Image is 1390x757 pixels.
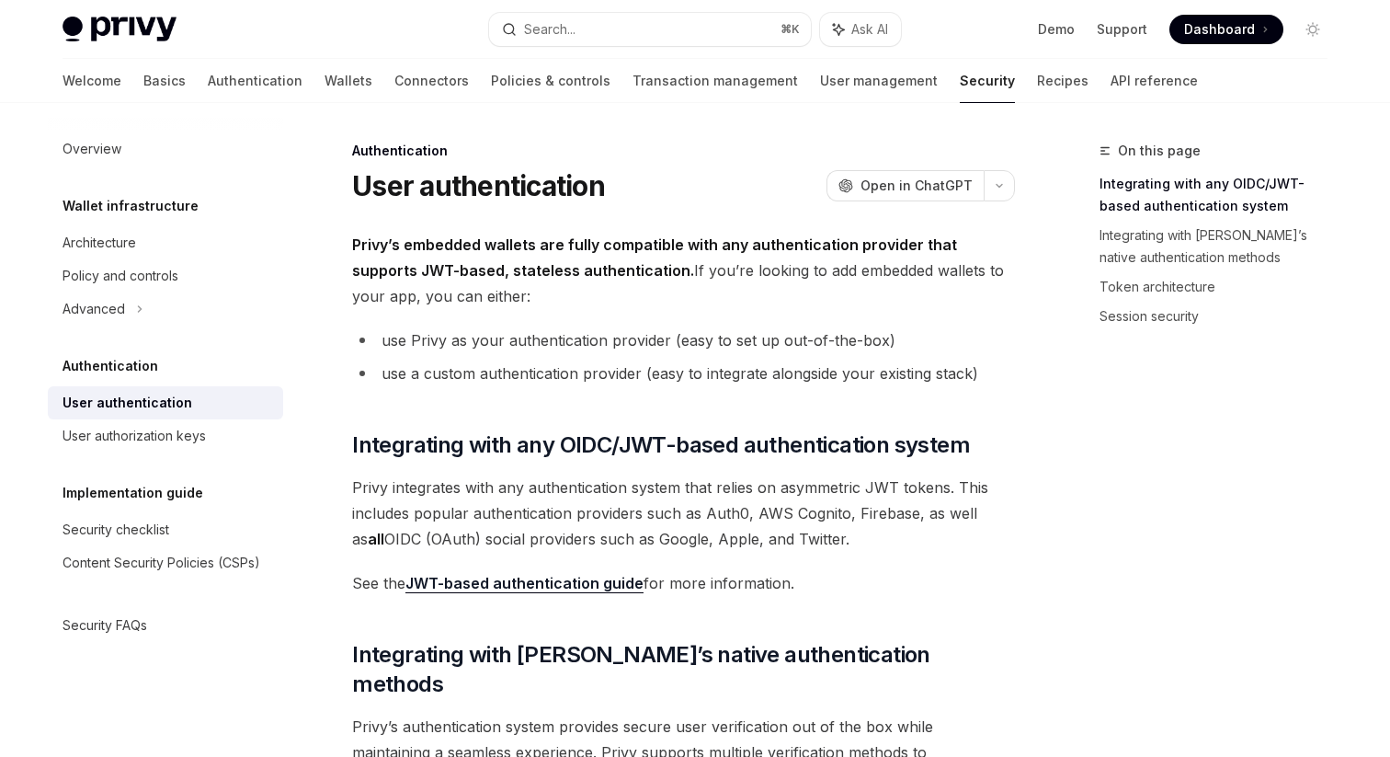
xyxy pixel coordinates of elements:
span: Ask AI [851,20,888,39]
a: Support [1097,20,1147,39]
a: JWT-based authentication guide [405,574,644,593]
a: Demo [1038,20,1075,39]
span: Dashboard [1184,20,1255,39]
strong: all [368,530,384,548]
a: Policies & controls [491,59,610,103]
a: Overview [48,132,283,166]
div: Advanced [63,298,125,320]
span: See the for more information. [352,570,1015,596]
div: Policy and controls [63,265,178,287]
a: Session security [1099,302,1342,331]
div: User authorization keys [63,425,206,447]
div: Overview [63,138,121,160]
h5: Wallet infrastructure [63,195,199,217]
a: User authorization keys [48,419,283,453]
a: Content Security Policies (CSPs) [48,546,283,579]
a: API reference [1111,59,1198,103]
span: On this page [1118,140,1201,162]
a: Token architecture [1099,272,1342,302]
li: use Privy as your authentication provider (easy to set up out-of-the-box) [352,327,1015,353]
a: Integrating with [PERSON_NAME]’s native authentication methods [1099,221,1342,272]
a: Dashboard [1169,15,1283,44]
div: Architecture [63,232,136,254]
a: User authentication [48,386,283,419]
button: Search...⌘K [489,13,811,46]
a: Security checklist [48,513,283,546]
img: light logo [63,17,177,42]
h1: User authentication [352,169,605,202]
div: Security FAQs [63,614,147,637]
div: Search... [524,18,575,40]
div: User authentication [63,392,192,414]
div: Content Security Policies (CSPs) [63,552,260,574]
a: Transaction management [632,59,798,103]
button: Toggle dark mode [1298,15,1327,44]
a: Security FAQs [48,609,283,642]
a: Security [960,59,1015,103]
div: Security checklist [63,519,169,541]
a: Policy and controls [48,259,283,292]
button: Ask AI [820,13,901,46]
h5: Authentication [63,355,158,377]
a: Welcome [63,59,121,103]
a: Basics [143,59,186,103]
a: Recipes [1037,59,1088,103]
button: Open in ChatGPT [826,170,984,201]
h5: Implementation guide [63,482,203,504]
span: ⌘ K [780,22,800,37]
li: use a custom authentication provider (easy to integrate alongside your existing stack) [352,361,1015,386]
strong: Privy’s embedded wallets are fully compatible with any authentication provider that supports JWT-... [352,235,957,280]
span: Open in ChatGPT [860,177,973,195]
span: Integrating with any OIDC/JWT-based authentication system [352,430,970,460]
span: If you’re looking to add embedded wallets to your app, you can either: [352,232,1015,309]
span: Privy integrates with any authentication system that relies on asymmetric JWT tokens. This includ... [352,475,1015,552]
a: Architecture [48,226,283,259]
a: Wallets [325,59,372,103]
a: User management [820,59,938,103]
span: Integrating with [PERSON_NAME]’s native authentication methods [352,640,1015,699]
a: Authentication [208,59,302,103]
a: Integrating with any OIDC/JWT-based authentication system [1099,169,1342,221]
div: Authentication [352,142,1015,160]
a: Connectors [394,59,469,103]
